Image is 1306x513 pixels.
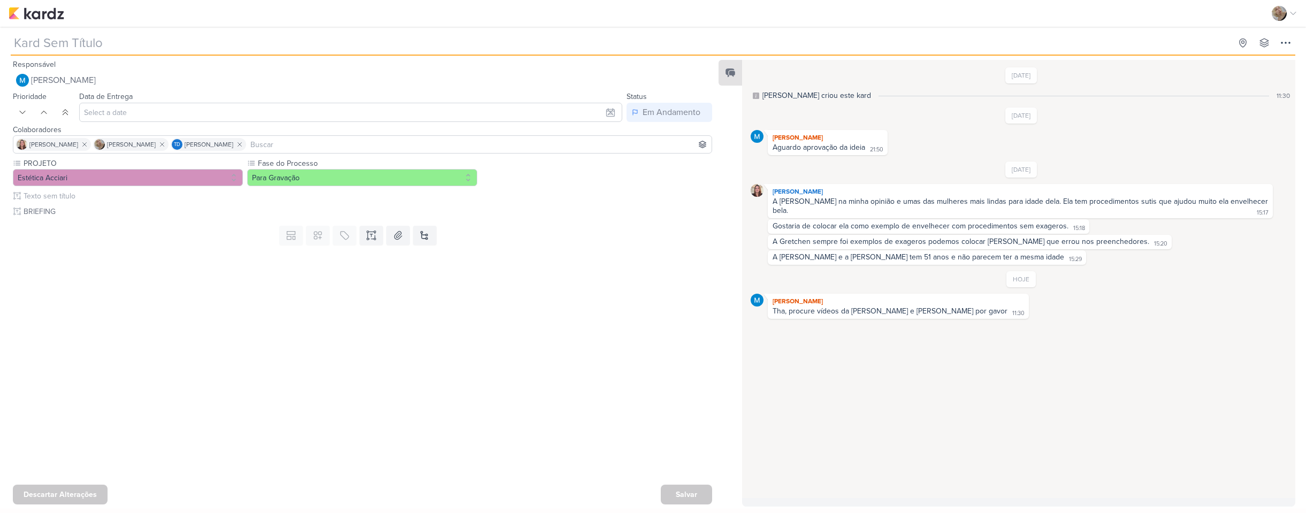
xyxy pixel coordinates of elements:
div: 11:30 [1012,309,1025,318]
img: MARIANA MIRANDA [751,294,763,307]
div: Colaboradores [13,124,712,135]
input: Texto sem título [21,190,712,202]
label: Fase do Processo [257,158,477,169]
img: Tatiane Acciari [751,184,763,197]
img: Sarah Violante [94,139,105,150]
label: Responsável [13,60,56,69]
input: Buscar [248,138,709,151]
img: kardz.app [9,7,64,20]
label: Data de Entrega [79,92,133,101]
div: A Gretchen sempre foi exemplos de exageros podemos colocar [PERSON_NAME] que errou nos preenchedo... [773,237,1149,246]
span: [PERSON_NAME] [31,74,96,87]
img: Sarah Violante [1272,6,1287,21]
label: Prioridade [13,92,47,101]
span: [PERSON_NAME] [185,140,233,149]
div: 15:29 [1069,255,1082,264]
button: Em Andamento [627,103,712,122]
div: Em Andamento [643,106,700,119]
div: [PERSON_NAME] [770,186,1271,197]
button: Estética Acciari [13,169,243,186]
div: 21:50 [870,146,883,154]
div: [PERSON_NAME] criou este kard [762,90,871,101]
div: Gostaria de colocar ela como exemplo de envelhecer com procedimentos sem exageros. [773,221,1068,231]
span: [PERSON_NAME] [107,140,156,149]
div: 15:17 [1257,209,1269,217]
img: MARIANA MIRANDA [16,74,29,87]
label: Status [627,92,647,101]
div: Tha, procure vídeos da [PERSON_NAME] e [PERSON_NAME] por gavor [773,307,1007,316]
input: Select a date [79,103,622,122]
div: Thais de carvalho [172,139,182,150]
img: MARIANA MIRANDA [751,130,763,143]
div: A [PERSON_NAME] na minha opinião e umas das mulheres mais lindas para idade dela. Ela tem procedi... [773,197,1270,215]
button: [PERSON_NAME] [13,71,712,90]
p: Td [174,142,180,148]
div: 15:18 [1073,224,1085,233]
div: Aguardo aprovação da ideia [773,143,865,152]
span: [PERSON_NAME] [29,140,78,149]
img: Tatiane Acciari [17,139,27,150]
button: Para Gravação [247,169,477,186]
label: PROJETO [22,158,243,169]
div: 11:30 [1277,91,1290,101]
div: A [PERSON_NAME] e a [PERSON_NAME] tem 51 anos e não parecem ter a mesma idade [773,252,1064,262]
div: [PERSON_NAME] [770,296,1027,307]
input: Texto sem título [21,206,712,217]
input: Kard Sem Título [11,33,1231,52]
div: 15:20 [1154,240,1167,248]
div: [PERSON_NAME] [770,132,885,143]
